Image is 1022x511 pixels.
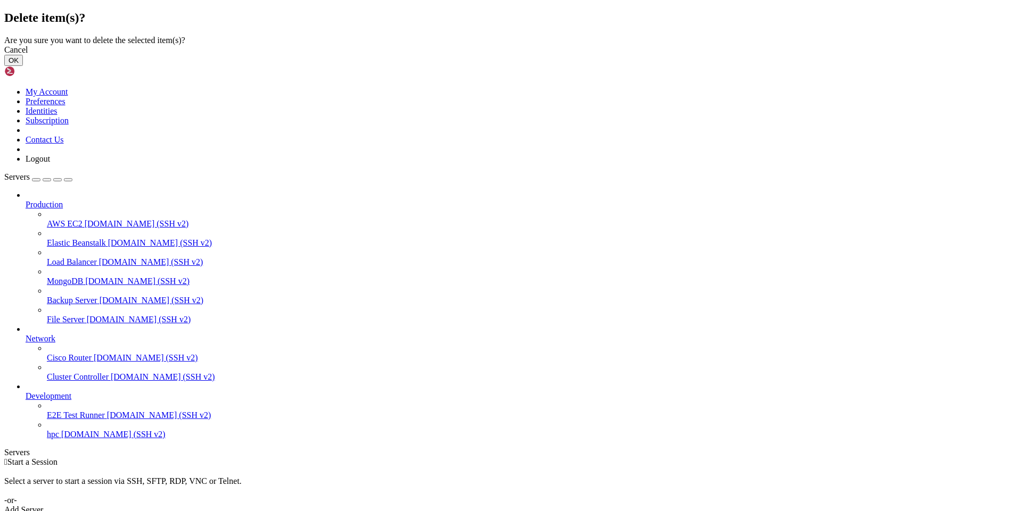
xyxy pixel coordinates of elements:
button: OK [4,55,23,66]
li: MongoDB [DOMAIN_NAME] (SSH v2) [47,267,1018,286]
a: Load Balancer [DOMAIN_NAME] (SSH v2) [47,257,1018,267]
span: [DOMAIN_NAME] (SSH v2) [99,257,203,266]
div: Are you sure you want to delete the selected item(s)? [4,36,1018,45]
h2: Delete item(s)? [4,11,1018,25]
span: E2E Test Runner [47,411,105,420]
span: Load Balancer [47,257,97,266]
a: MongoDB [DOMAIN_NAME] (SSH v2) [47,277,1018,286]
a: Subscription [26,116,69,125]
span: [DOMAIN_NAME] (SSH v2) [108,238,212,247]
a: Identities [26,106,57,115]
span:  [4,457,7,466]
li: Network [26,324,1018,382]
a: Servers [4,172,72,181]
div: Servers [4,448,1018,457]
span: [DOMAIN_NAME] (SSH v2) [61,430,166,439]
span: AWS EC2 [47,219,83,228]
img: Shellngn [4,66,65,77]
li: Cluster Controller [DOMAIN_NAME] (SSH v2) [47,363,1018,382]
li: E2E Test Runner [DOMAIN_NAME] (SSH v2) [47,401,1018,420]
a: Cisco Router [DOMAIN_NAME] (SSH v2) [47,353,1018,363]
a: AWS EC2 [DOMAIN_NAME] (SSH v2) [47,219,1018,229]
li: File Server [DOMAIN_NAME] (SSH v2) [47,305,1018,324]
span: Production [26,200,63,209]
a: Contact Us [26,135,64,144]
a: File Server [DOMAIN_NAME] (SSH v2) [47,315,1018,324]
span: Cluster Controller [47,372,109,381]
a: Backup Server [DOMAIN_NAME] (SSH v2) [47,296,1018,305]
span: [DOMAIN_NAME] (SSH v2) [111,372,215,381]
a: E2E Test Runner [DOMAIN_NAME] (SSH v2) [47,411,1018,420]
span: Cisco Router [47,353,92,362]
span: [DOMAIN_NAME] (SSH v2) [107,411,211,420]
a: My Account [26,87,68,96]
li: Backup Server [DOMAIN_NAME] (SSH v2) [47,286,1018,305]
span: Elastic Beanstalk [47,238,106,247]
li: Development [26,382,1018,439]
span: Development [26,391,71,400]
span: [DOMAIN_NAME] (SSH v2) [94,353,198,362]
span: hpc [47,430,59,439]
span: Start a Session [7,457,57,466]
a: hpc [DOMAIN_NAME] (SSH v2) [47,430,1018,439]
li: hpc [DOMAIN_NAME] (SSH v2) [47,420,1018,439]
span: File Server [47,315,85,324]
div: Cancel [4,45,1018,55]
span: [DOMAIN_NAME] (SSH v2) [87,315,191,324]
li: Cisco Router [DOMAIN_NAME] (SSH v2) [47,344,1018,363]
div: Select a server to start a session via SSH, SFTP, RDP, VNC or Telnet. -or- [4,467,1018,505]
a: Logout [26,154,50,163]
li: Production [26,190,1018,324]
li: Elastic Beanstalk [DOMAIN_NAME] (SSH v2) [47,229,1018,248]
li: Load Balancer [DOMAIN_NAME] (SSH v2) [47,248,1018,267]
span: Network [26,334,55,343]
span: [DOMAIN_NAME] (SSH v2) [85,219,189,228]
a: Production [26,200,1018,210]
span: [DOMAIN_NAME] (SSH v2) [85,277,189,286]
a: Network [26,334,1018,344]
a: Development [26,391,1018,401]
li: AWS EC2 [DOMAIN_NAME] (SSH v2) [47,210,1018,229]
a: Elastic Beanstalk [DOMAIN_NAME] (SSH v2) [47,238,1018,248]
span: [DOMAIN_NAME] (SSH v2) [100,296,204,305]
a: Cluster Controller [DOMAIN_NAME] (SSH v2) [47,372,1018,382]
span: Servers [4,172,30,181]
span: MongoDB [47,277,83,286]
a: Preferences [26,97,65,106]
span: Backup Server [47,296,97,305]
